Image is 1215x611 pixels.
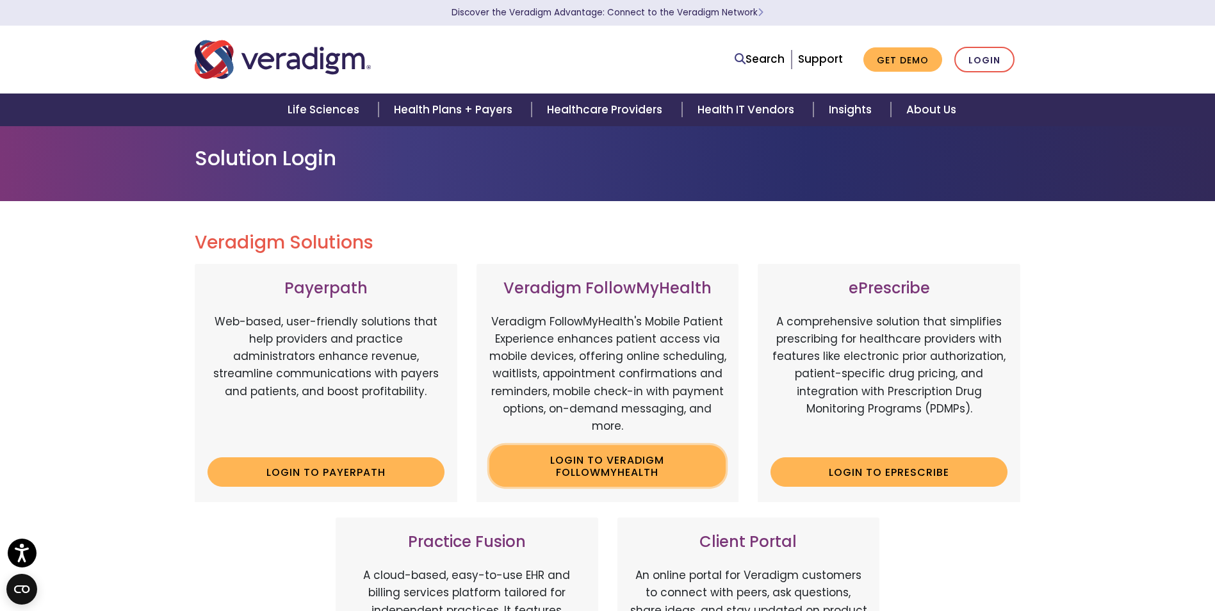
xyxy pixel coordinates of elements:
[954,47,1015,73] a: Login
[348,533,585,551] h3: Practice Fusion
[489,279,726,298] h3: Veradigm FollowMyHealth
[452,6,763,19] a: Discover the Veradigm Advantage: Connect to the Veradigm NetworkLearn More
[532,94,681,126] a: Healthcare Providers
[771,279,1007,298] h3: ePrescribe
[735,51,785,68] a: Search
[208,279,444,298] h3: Payerpath
[195,38,371,81] img: Veradigm logo
[682,94,813,126] a: Health IT Vendors
[379,94,532,126] a: Health Plans + Payers
[771,313,1007,448] p: A comprehensive solution that simplifies prescribing for healthcare providers with features like ...
[195,232,1021,254] h2: Veradigm Solutions
[863,47,942,72] a: Get Demo
[272,94,379,126] a: Life Sciences
[758,6,763,19] span: Learn More
[813,94,891,126] a: Insights
[798,51,843,67] a: Support
[1125,573,1200,596] iframe: Drift Chat Widget
[195,146,1021,170] h1: Solution Login
[891,94,972,126] a: About Us
[208,457,444,487] a: Login to Payerpath
[489,445,726,487] a: Login to Veradigm FollowMyHealth
[6,574,37,605] button: Open CMP widget
[630,533,867,551] h3: Client Portal
[208,313,444,448] p: Web-based, user-friendly solutions that help providers and practice administrators enhance revenu...
[489,313,726,435] p: Veradigm FollowMyHealth's Mobile Patient Experience enhances patient access via mobile devices, o...
[771,457,1007,487] a: Login to ePrescribe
